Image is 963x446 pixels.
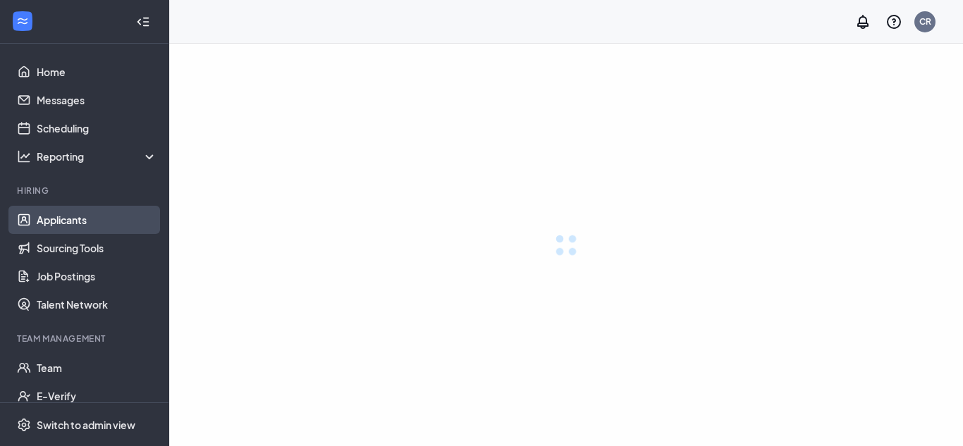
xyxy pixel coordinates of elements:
a: Job Postings [37,262,157,290]
svg: Collapse [136,15,150,29]
div: Switch to admin view [37,418,135,432]
a: Sourcing Tools [37,234,157,262]
div: Reporting [37,149,158,163]
a: Home [37,58,157,86]
svg: Settings [17,418,31,432]
div: Hiring [17,185,154,197]
a: Scheduling [37,114,157,142]
a: E-Verify [37,382,157,410]
svg: Notifications [854,13,871,30]
svg: QuestionInfo [885,13,902,30]
a: Messages [37,86,157,114]
div: Team Management [17,333,154,345]
a: Talent Network [37,290,157,318]
a: Applicants [37,206,157,234]
a: Team [37,354,157,382]
div: CR [919,16,931,27]
svg: WorkstreamLogo [16,14,30,28]
svg: Analysis [17,149,31,163]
